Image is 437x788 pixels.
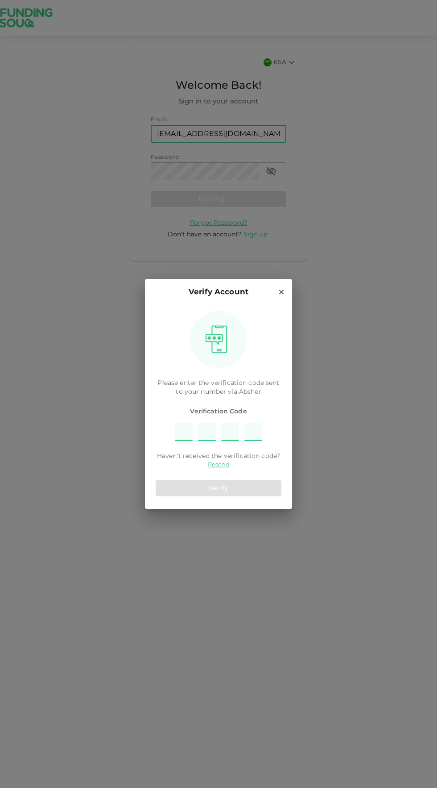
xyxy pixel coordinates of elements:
[189,286,248,298] p: Verify Account
[244,423,262,441] input: Please enter OTP character 4
[221,423,239,441] input: Please enter OTP character 3
[156,407,281,416] span: Verification Code
[202,325,231,354] img: otpImage
[198,423,216,441] input: Please enter OTP character 2
[208,461,230,469] a: Resend
[175,423,193,441] input: Please enter OTP character 1
[156,379,281,396] p: Please enter the verification code sent to your number via Absher
[157,452,280,461] span: Haven't received the verification code?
